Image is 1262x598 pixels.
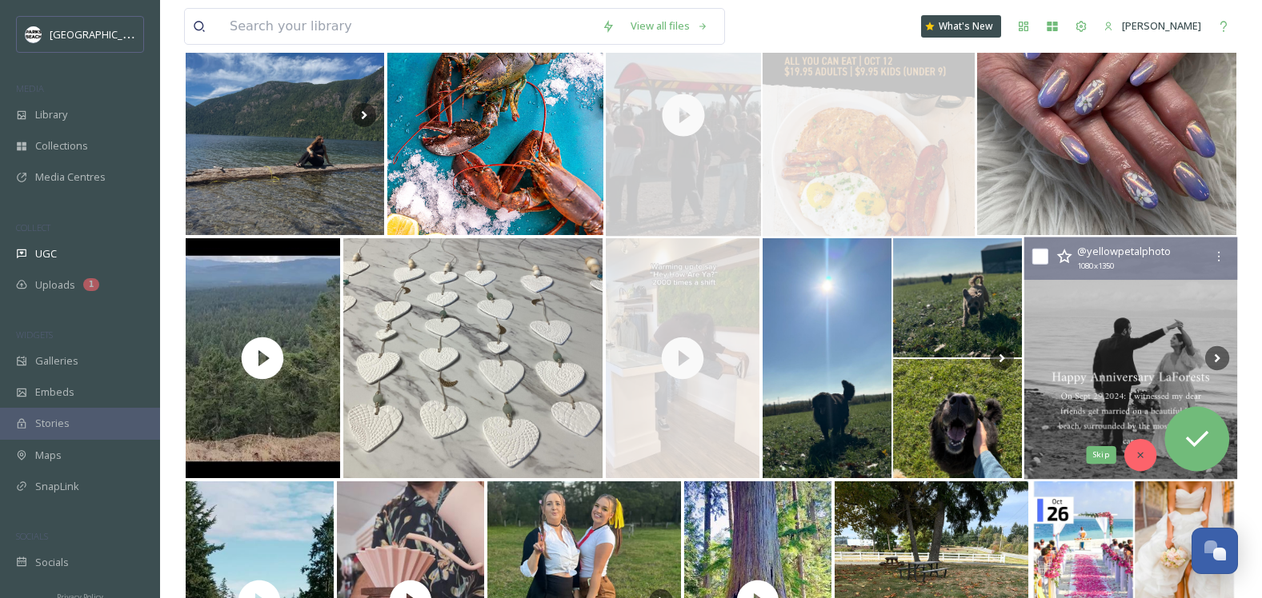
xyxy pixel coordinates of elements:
a: View all files [623,10,716,42]
img: 09.29.24 What a day. What a year! It’s been an absolute honour watching you blossom into parentho... [1024,237,1237,480]
img: thumbnail [606,238,760,478]
span: 1080 x 1350 [1077,261,1113,273]
span: Maps [35,448,62,463]
img: In the works Polymer clay hearts 💕 love what you do… #ticklemeheart #ticklemeheartcreations #poly... [343,238,603,478]
span: COLLECT [16,221,50,233]
span: MEDIA [16,82,44,94]
span: Collections [35,138,88,153]
span: Library [35,107,67,122]
span: UGC [35,246,57,261]
span: Stories [35,416,70,431]
span: SnapLink [35,479,79,494]
span: WIDGETS [16,329,53,341]
span: Socials [35,555,69,570]
input: Search your library [222,9,594,44]
span: @ yellowpetalphoto [1077,244,1171,258]
a: What's New [921,15,1001,38]
a: [PERSON_NAME] [1096,10,1209,42]
div: Skip [1086,446,1116,464]
span: Embeds [35,385,74,400]
span: Uploads [35,277,75,293]
div: 1 [83,278,99,291]
img: thumbnail [186,238,340,478]
span: Media Centres [35,169,106,185]
img: parks%20beach.jpg [26,26,42,42]
span: [GEOGRAPHIC_DATA] Tourism [50,26,193,42]
span: SOCIALS [16,530,48,542]
span: Galleries [35,353,78,369]
span: [PERSON_NAME] [1122,18,1201,33]
img: Monday! 🐾 hurleydogwalking.co.uk hurleydogwalking@hotmail.com #hurleydogwalkingstowmarket #hurley... [763,238,1022,478]
button: Open Chat [1192,528,1238,574]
